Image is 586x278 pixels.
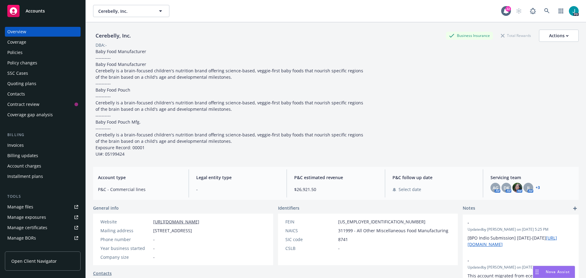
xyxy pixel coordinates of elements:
[571,205,579,212] a: add
[294,174,378,181] span: P&C estimated revenue
[100,227,151,234] div: Mailing address
[468,235,574,247] p: [BPO Indio Submission] [DATE]-[DATE]
[93,205,119,211] span: General info
[7,171,43,181] div: Installment plans
[549,30,569,42] div: Actions
[512,183,522,193] img: photo
[536,186,540,190] a: +3
[5,27,81,37] a: Overview
[5,48,81,57] a: Policies
[7,68,28,78] div: SSC Cases
[5,2,81,20] a: Accounts
[5,193,81,200] div: Tools
[338,245,340,251] span: -
[527,185,530,191] span: JJ
[5,37,81,47] a: Coverage
[5,233,81,243] a: Manage BORs
[493,185,498,191] span: AG
[5,151,81,161] a: Billing updates
[98,8,151,14] span: Cerebelly, Inc.
[294,186,378,193] span: $26,921.50
[26,9,45,13] span: Accounts
[498,32,534,39] div: Total Rewards
[5,110,81,120] a: Coverage gap analysis
[7,79,36,88] div: Quoting plans
[527,5,539,17] a: Report a Bug
[513,5,525,17] a: Start snowing
[100,218,151,225] div: Website
[7,161,41,171] div: Account charges
[285,218,336,225] div: FEIN
[11,258,57,264] span: Open Client Navigator
[5,58,81,68] a: Policy changes
[533,266,541,278] div: Drag to move
[5,161,81,171] a: Account charges
[7,37,26,47] div: Coverage
[5,223,81,233] a: Manage certificates
[392,174,476,181] span: P&C follow up date
[285,227,336,234] div: NAICS
[7,89,25,99] div: Contacts
[5,140,81,150] a: Invoices
[338,236,348,243] span: 8741
[98,174,181,181] span: Account type
[7,140,24,150] div: Invoices
[463,215,579,252] div: -Updatedby [PERSON_NAME] on [DATE] 5:25 PM[BPO Indio Submission] [DATE]-[DATE][URL][DOMAIN_NAME]
[533,266,575,278] button: Nova Assist
[5,79,81,88] a: Quoting plans
[7,151,38,161] div: Billing updates
[468,219,558,226] span: -
[468,257,558,264] span: -
[569,6,579,16] img: photo
[7,223,47,233] div: Manage certificates
[490,174,574,181] span: Servicing team
[285,236,336,243] div: SIC code
[5,89,81,99] a: Contacts
[504,185,509,191] span: DK
[153,236,155,243] span: -
[446,32,493,39] div: Business Insurance
[96,42,107,48] div: DBA: -
[5,244,81,253] a: Summary of insurance
[153,227,192,234] span: [STREET_ADDRESS]
[100,254,151,260] div: Company size
[98,186,181,193] span: P&C - Commercial lines
[285,245,336,251] div: CSLB
[5,171,81,181] a: Installment plans
[153,219,199,225] a: [URL][DOMAIN_NAME]
[555,5,567,17] a: Switch app
[153,254,155,260] span: -
[196,186,280,193] span: -
[7,58,37,68] div: Policy changes
[96,49,364,157] span: Baby Food Manufacturer ---------- Baby Food Manufacturer Cerebelly is a brain-focused children's ...
[5,68,81,78] a: SSC Cases
[541,5,553,17] a: Search
[7,27,26,37] div: Overview
[93,5,169,17] button: Cerebelly, Inc.
[100,236,151,243] div: Phone number
[100,245,151,251] div: Year business started
[338,227,448,234] span: 311999 - All Other Miscellaneous Food Manufacturing
[505,6,511,12] div: 22
[7,99,39,109] div: Contract review
[338,218,425,225] span: [US_EMPLOYER_IDENTIFICATION_NUMBER]
[399,186,421,193] span: Select date
[7,110,53,120] div: Coverage gap analysis
[7,212,46,222] div: Manage exposures
[5,212,81,222] a: Manage exposures
[468,227,574,232] span: Updated by [PERSON_NAME] on [DATE] 5:25 PM
[546,269,570,274] span: Nova Assist
[5,132,81,138] div: Billing
[7,244,54,253] div: Summary of insurance
[7,202,33,212] div: Manage files
[196,174,280,181] span: Legal entity type
[539,30,579,42] button: Actions
[5,202,81,212] a: Manage files
[463,205,475,212] span: Notes
[5,99,81,109] a: Contract review
[7,48,23,57] div: Policies
[153,245,155,251] span: -
[93,270,112,276] a: Contacts
[278,205,299,211] span: Identifiers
